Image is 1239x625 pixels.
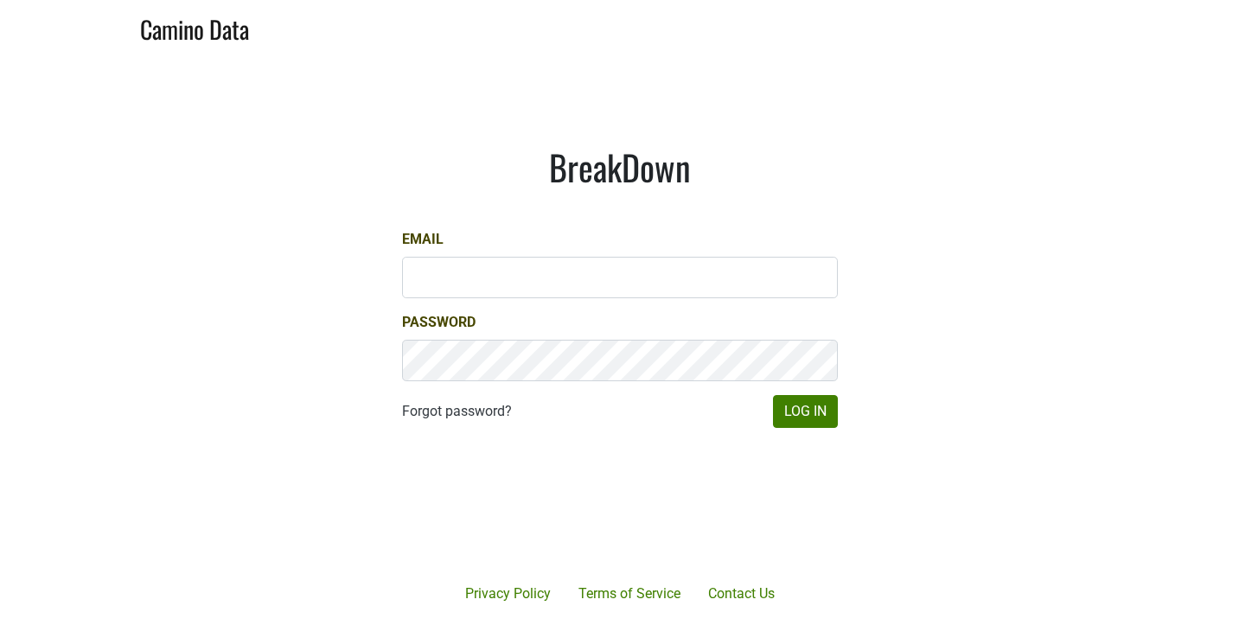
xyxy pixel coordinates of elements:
label: Password [402,312,476,333]
a: Forgot password? [402,401,512,422]
h1: BreakDown [402,146,838,188]
a: Contact Us [694,577,789,611]
label: Email [402,229,444,250]
button: Log In [773,395,838,428]
a: Camino Data [140,7,249,48]
a: Terms of Service [565,577,694,611]
a: Privacy Policy [451,577,565,611]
